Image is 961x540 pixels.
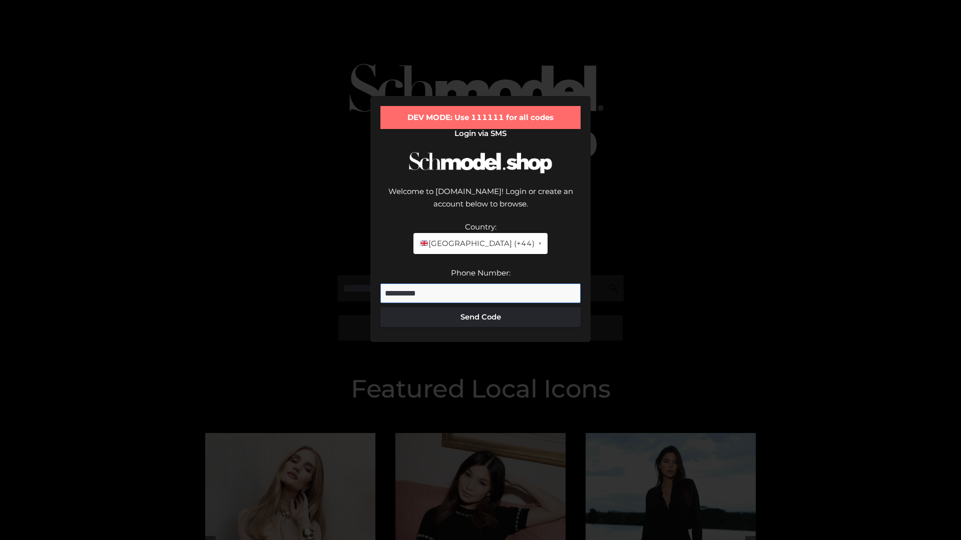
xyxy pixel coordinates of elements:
[419,237,534,250] span: [GEOGRAPHIC_DATA] (+44)
[380,307,581,327] button: Send Code
[380,185,581,220] div: Welcome to [DOMAIN_NAME]! Login or create an account below to browse.
[405,143,556,182] img: Schmodel Logo
[451,268,511,277] label: Phone Number:
[420,239,428,247] img: 🇬🇧
[465,222,497,231] label: Country:
[380,129,581,138] h2: Login via SMS
[380,106,581,129] div: DEV MODE: Use 111111 for all codes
